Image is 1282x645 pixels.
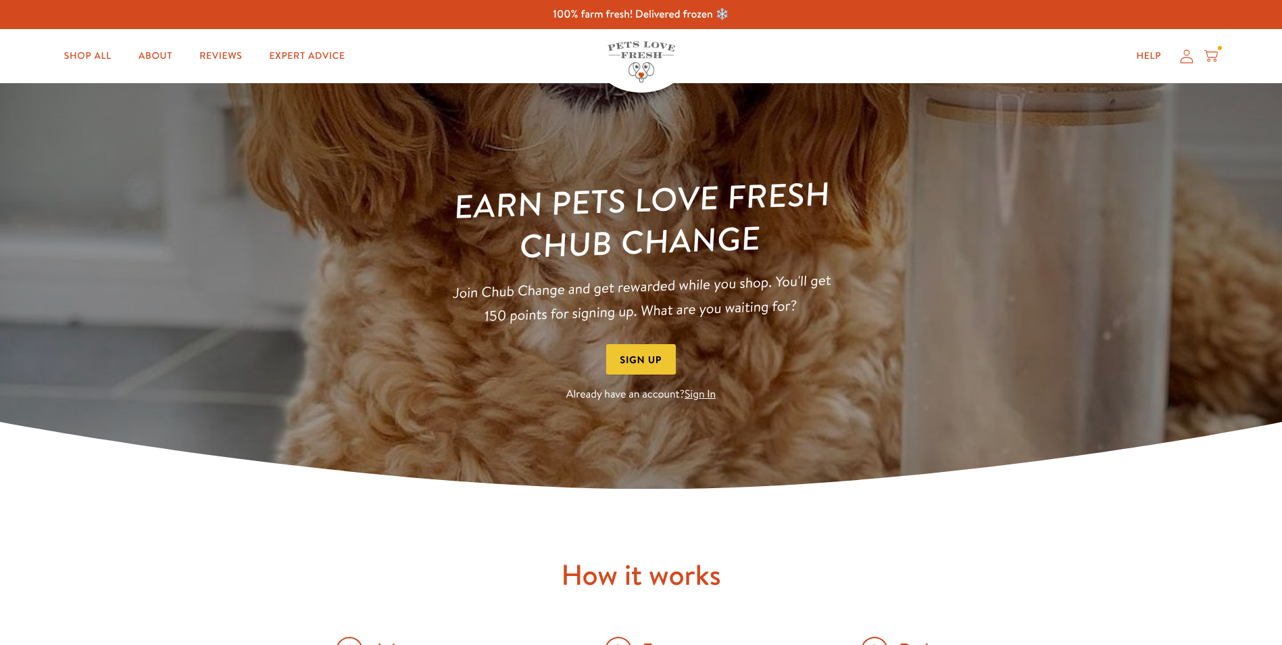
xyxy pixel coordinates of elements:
a: Reviews [189,43,253,70]
h2: How it works [236,556,1047,594]
a: Help [1125,43,1172,70]
a: About [128,43,183,70]
p: Join Chub Change and get rewarded while you shop. You'll get 150 points for signing up. What are ... [445,268,837,329]
a: Expert Advice [259,43,356,70]
p: Already have an account? [447,385,836,404]
a: Shop All [53,43,122,70]
h1: Earn Pets Love Fresh Chub Change [444,172,838,270]
button: Sign Up [606,344,676,375]
img: Pets Love Fresh [608,41,675,82]
a: Sign In [685,387,716,402]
